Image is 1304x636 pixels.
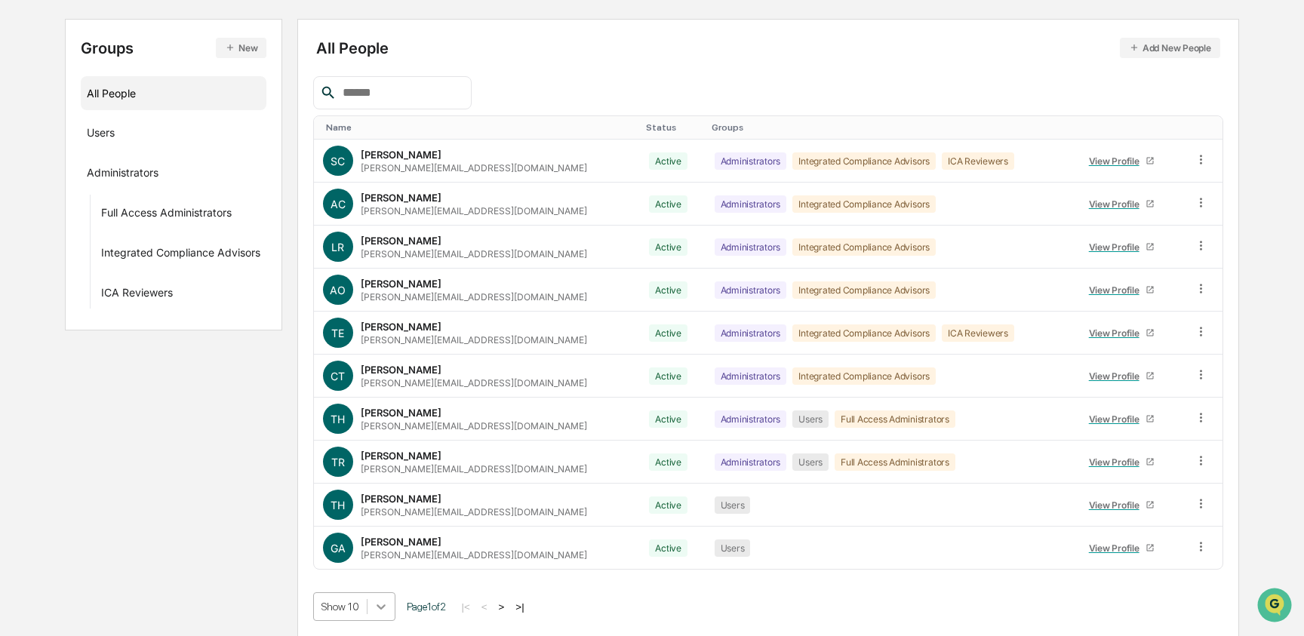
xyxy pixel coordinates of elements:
span: TH [331,413,345,426]
div: [PERSON_NAME] [361,450,441,462]
div: 🖐️ [15,192,27,204]
div: Integrated Compliance Advisors [792,152,936,170]
div: [PERSON_NAME] [361,235,441,247]
div: Users [87,126,115,144]
div: View Profile [1089,456,1146,468]
span: CT [331,370,345,383]
div: [PERSON_NAME] [361,407,441,419]
span: AO [330,284,346,296]
div: Active [649,496,687,514]
div: Administrators [715,367,787,385]
a: View Profile [1082,450,1161,474]
button: New [216,38,266,58]
div: Integrated Compliance Advisors [792,238,936,256]
span: Page 1 of 2 [407,601,446,613]
div: All People [316,38,1220,58]
div: Toggle SortBy [646,122,699,133]
a: View Profile [1082,278,1161,302]
div: [PERSON_NAME][EMAIL_ADDRESS][DOMAIN_NAME] [361,162,587,174]
div: Toggle SortBy [326,122,635,133]
div: Administrators [715,152,787,170]
div: [PERSON_NAME][EMAIL_ADDRESS][DOMAIN_NAME] [361,463,587,475]
div: Full Access Administrators [835,453,955,471]
div: View Profile [1089,284,1146,296]
a: 🖐️Preclearance [9,184,103,211]
div: [PERSON_NAME][EMAIL_ADDRESS][DOMAIN_NAME] [361,248,587,260]
div: [PERSON_NAME] [361,192,441,204]
img: 1746055101610-c473b297-6a78-478c-a979-82029cc54cd1 [15,115,42,143]
div: Administrators [715,281,787,299]
span: Pylon [150,256,183,267]
div: Active [649,152,687,170]
div: Integrated Compliance Advisors [101,246,260,264]
div: Administrators [715,324,787,342]
div: Full Access Administrators [101,206,232,224]
div: [PERSON_NAME][EMAIL_ADDRESS][DOMAIN_NAME] [361,334,587,346]
p: How can we help? [15,32,275,56]
div: Toggle SortBy [1197,122,1216,133]
span: SC [331,155,345,167]
div: [PERSON_NAME] [361,278,441,290]
div: Groups [81,38,266,58]
button: Add New People [1120,38,1220,58]
div: Toggle SortBy [1079,122,1179,133]
a: View Profile [1082,364,1161,388]
div: Integrated Compliance Advisors [792,324,936,342]
div: View Profile [1089,542,1146,554]
span: TE [331,327,344,340]
button: |< [457,601,475,613]
button: < [477,601,492,613]
a: 🗄️Attestations [103,184,193,211]
a: View Profile [1082,149,1161,173]
div: Users [715,539,751,557]
span: TH [331,499,345,512]
div: Active [649,195,687,213]
div: [PERSON_NAME][EMAIL_ADDRESS][DOMAIN_NAME] [361,506,587,518]
div: [PERSON_NAME][EMAIL_ADDRESS][DOMAIN_NAME] [361,549,587,561]
div: ICA Reviewers [942,152,1014,170]
div: Start new chat [51,115,248,131]
div: Toggle SortBy [712,122,1068,133]
a: View Profile [1082,407,1161,431]
a: View Profile [1082,321,1161,345]
span: LR [331,241,344,253]
div: [PERSON_NAME][EMAIL_ADDRESS][DOMAIN_NAME] [361,205,587,217]
div: Active [649,539,687,557]
span: Data Lookup [30,219,95,234]
div: Administrators [715,195,787,213]
span: Preclearance [30,190,97,205]
span: GA [331,542,346,555]
div: [PERSON_NAME] [361,364,441,376]
div: All People [87,81,260,106]
div: Active [649,324,687,342]
div: Active [649,238,687,256]
button: Start new chat [257,120,275,138]
div: [PERSON_NAME] [361,536,441,548]
a: Powered byPylon [106,255,183,267]
div: Integrated Compliance Advisors [792,281,936,299]
a: 🔎Data Lookup [9,213,101,240]
div: 🔎 [15,220,27,232]
div: Integrated Compliance Advisors [792,367,936,385]
iframe: Open customer support [1256,586,1296,627]
div: 🗄️ [109,192,121,204]
div: View Profile [1089,155,1146,167]
div: [PERSON_NAME][EMAIL_ADDRESS][DOMAIN_NAME] [361,420,587,432]
div: View Profile [1089,499,1146,511]
span: TR [331,456,345,469]
a: View Profile [1082,192,1161,216]
div: [PERSON_NAME] [361,149,441,161]
a: View Profile [1082,536,1161,560]
div: Users [792,453,829,471]
button: > [494,601,509,613]
div: ICA Reviewers [942,324,1014,342]
div: [PERSON_NAME] [361,321,441,333]
div: We're available if you need us! [51,131,191,143]
div: View Profile [1089,327,1146,339]
div: View Profile [1089,198,1146,210]
div: Integrated Compliance Advisors [792,195,936,213]
span: Attestations [125,190,187,205]
div: Administrators [87,166,158,184]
